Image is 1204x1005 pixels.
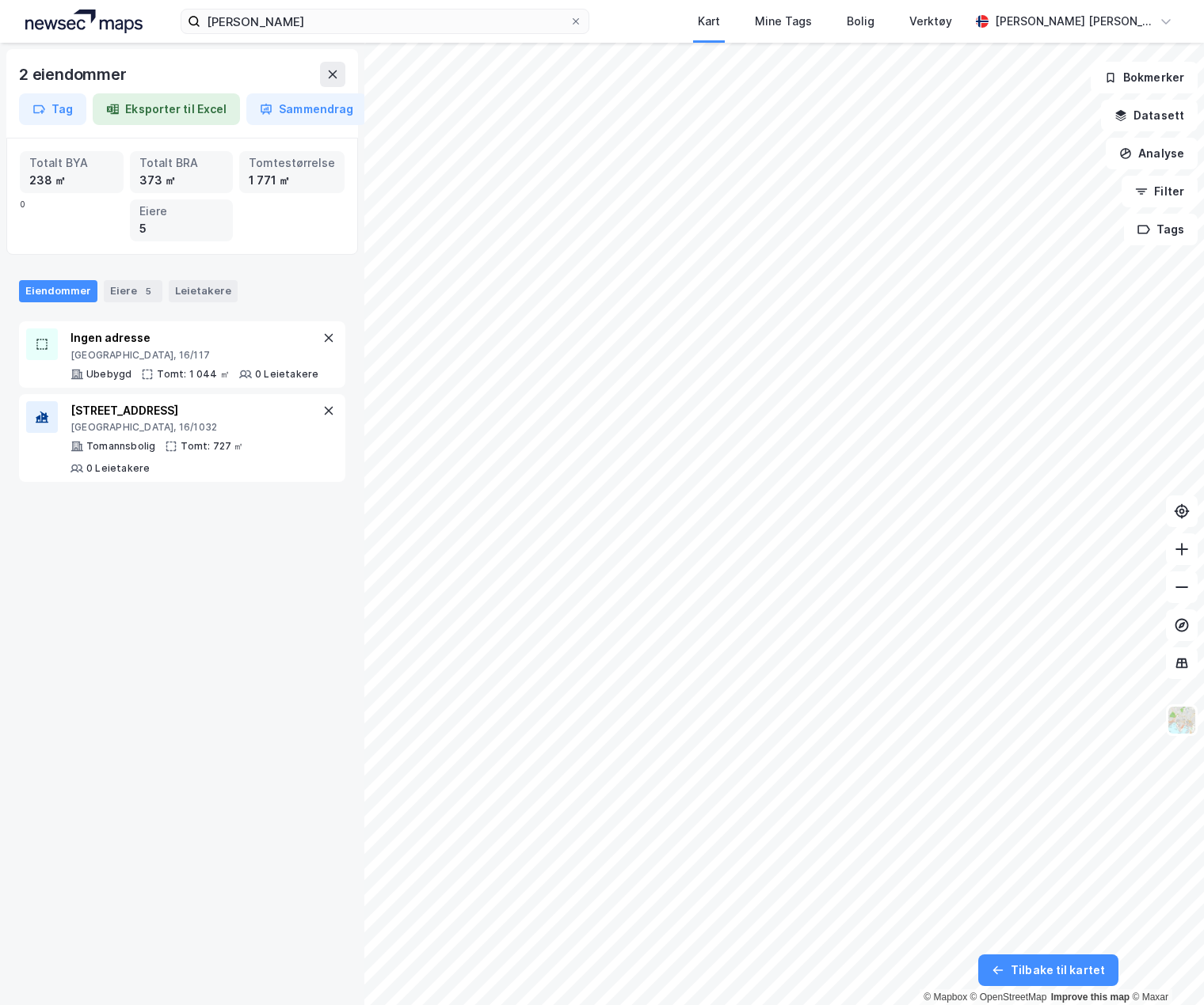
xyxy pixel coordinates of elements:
[1122,176,1198,207] button: Filter
[1091,62,1198,93] button: Bokmerker
[139,220,224,237] div: 5
[246,93,367,125] button: Sammendrag
[93,93,240,125] button: Eksporter til Excel
[86,440,155,453] div: Tomannsbolig
[181,440,243,453] div: Tomt: 727 ㎡
[698,12,720,31] div: Kart
[70,349,318,362] div: [GEOGRAPHIC_DATA], 16/117
[70,421,319,434] div: [GEOGRAPHIC_DATA], 16/1032
[200,9,570,33] input: Søk på adresse, matrikkel, gårdeiere, leietakere eller personer
[19,62,130,87] div: 2 eiendommer
[249,154,335,172] div: Tomtestørrelse
[847,12,874,31] div: Bolig
[1125,929,1204,1005] iframe: Chat Widget
[249,172,335,189] div: 1 771 ㎡
[924,992,967,1003] a: Mapbox
[139,203,224,220] div: Eiere
[139,154,224,172] div: Totalt BRA
[19,93,86,125] button: Tag
[157,368,230,381] div: Tomt: 1 044 ㎡
[1125,929,1204,1005] div: Kontrollprogram for chat
[104,280,162,302] div: Eiere
[29,172,114,189] div: 238 ㎡
[995,12,1153,31] div: [PERSON_NAME] [PERSON_NAME]
[169,280,238,302] div: Leietakere
[140,283,156,299] div: 5
[1101,100,1198,131] button: Datasett
[86,368,131,381] div: Ubebygd
[755,12,812,31] div: Mine Tags
[1051,992,1130,1003] a: Improve this map
[909,12,952,31] div: Verktøy
[20,151,345,241] div: 0
[19,280,97,302] div: Eiendommer
[1124,214,1198,245] button: Tags
[978,954,1118,986] button: Tilbake til kartet
[139,172,224,189] div: 373 ㎡
[25,9,143,33] img: logo.a4113a55bc3d86da70a041830d287a7e.svg
[86,462,150,475] div: 0 Leietakere
[29,154,114,172] div: Totalt BYA
[70,328,318,347] div: Ingen adresse
[255,368,318,381] div: 0 Leietakere
[70,401,319,420] div: [STREET_ADDRESS]
[970,992,1047,1003] a: OpenStreetMap
[1167,705,1197,735] img: Z
[1106,138,1198,169] button: Analyse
